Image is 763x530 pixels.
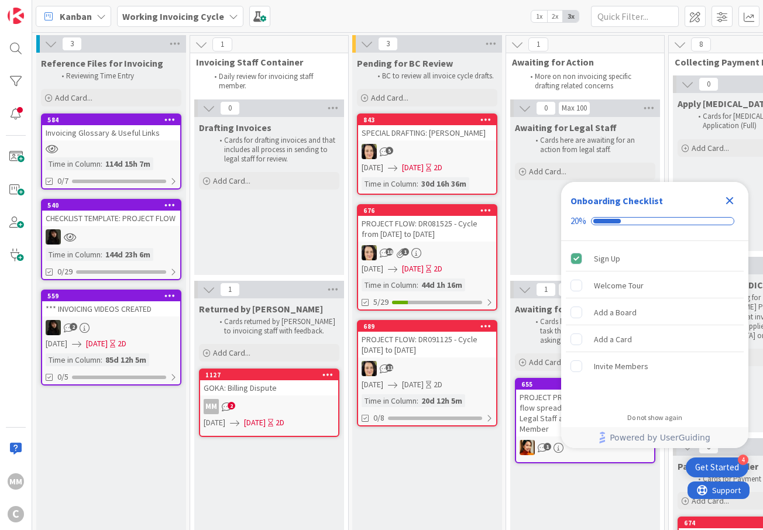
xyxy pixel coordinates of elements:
[208,72,335,91] li: Daily review for invoicing staff member.
[531,11,547,22] span: 1x
[695,462,739,473] div: Get Started
[566,273,744,298] div: Welcome Tour is incomplete.
[42,115,180,125] div: 584
[516,440,654,455] div: PM
[199,122,271,133] span: Drafting Invoices
[200,380,338,395] div: GOKA: Billing Dispute
[434,378,442,391] div: 2D
[57,371,68,383] span: 0/5
[686,457,748,477] div: Open Get Started checklist, remaining modules: 4
[594,359,648,373] div: Invite Members
[401,248,409,256] span: 1
[358,115,496,140] div: 843SPECIAL DRAFTING: [PERSON_NAME]
[529,166,566,177] span: Add Card...
[46,229,61,245] img: ES
[610,431,710,445] span: Powered by UserGuiding
[373,412,384,424] span: 0/8
[561,241,748,405] div: Checklist items
[515,122,617,133] span: Awaiting for Legal Staff
[46,248,101,261] div: Time in Column
[566,246,744,271] div: Sign Up is complete.
[524,72,651,91] li: More on non invoicing specific drafting related concerns
[363,207,496,215] div: 676
[627,413,682,422] div: Do not show again
[417,278,418,291] span: :
[41,57,163,69] span: Reference Files for Invoicing
[434,161,442,174] div: 2D
[362,161,383,174] span: [DATE]
[418,177,469,190] div: 30d 16h 36m
[101,248,102,261] span: :
[358,125,496,140] div: SPECIAL DRAFTING: [PERSON_NAME]
[570,216,739,226] div: Checklist progress: 20%
[529,136,654,155] li: Cards here are awaiting for an action from legal staff.
[42,291,180,316] div: 559*** INVOICING VIDEOS CREATED
[358,321,496,357] div: 689PROJECT FLOW: DR091125 - Cycle [DATE] to [DATE]
[417,394,418,407] span: :
[362,263,383,275] span: [DATE]
[402,161,424,174] span: [DATE]
[536,101,556,115] span: 0
[101,353,102,366] span: :
[378,37,398,51] span: 3
[692,495,729,506] span: Add Card...
[8,473,24,490] div: MM
[47,116,180,124] div: 584
[373,296,389,308] span: 5/29
[62,37,82,51] span: 3
[417,177,418,190] span: :
[544,443,551,450] span: 1
[57,175,68,187] span: 0/7
[8,8,24,24] img: Visit kanbanzone.com
[47,292,180,300] div: 559
[55,71,180,81] li: Reviewing Time Entry
[358,205,496,216] div: 676
[276,417,284,429] div: 2D
[594,278,644,292] div: Welcome Tour
[228,402,235,409] span: 2
[196,56,334,68] span: Invoicing Staff Container
[363,322,496,331] div: 689
[434,263,442,275] div: 2D
[678,460,758,472] span: Payment Reminder
[362,378,383,391] span: [DATE]
[358,144,496,159] div: BL
[358,205,496,242] div: 676PROJECT FLOW: DR081525 - Cycle from [DATE] to [DATE]
[200,370,338,380] div: 1127
[57,266,73,278] span: 0/29
[200,399,338,414] div: MM
[244,417,266,429] span: [DATE]
[386,147,393,154] span: 5
[42,200,180,226] div: 540CHECKLIST TEMPLATE: PROJECT FLOW
[386,248,393,256] span: 18
[102,248,153,261] div: 144d 23h 6m
[122,11,224,22] b: Working Invoicing Cycle
[60,9,92,23] span: Kanban
[418,394,465,407] div: 20d 12h 5m
[402,378,424,391] span: [DATE]
[515,303,632,315] span: Awaiting for Invoicing Staff
[118,338,126,350] div: 2D
[200,370,338,395] div: 1127GOKA: Billing Dispute
[213,175,250,186] span: Add Card...
[529,357,566,367] span: Add Card...
[566,300,744,325] div: Add a Board is incomplete.
[8,506,24,522] div: C
[699,77,719,91] span: 0
[528,37,548,51] span: 1
[362,394,417,407] div: Time in Column
[692,143,729,153] span: Add Card...
[42,291,180,301] div: 559
[561,182,748,448] div: Checklist Container
[362,177,417,190] div: Time in Column
[594,305,637,319] div: Add a Board
[536,283,556,297] span: 1
[529,317,654,346] li: Cards here has non-invoice related task that [PERSON_NAME] was asking for.
[86,338,108,350] span: [DATE]
[204,417,225,429] span: [DATE]
[42,125,180,140] div: Invoicing Glossary & Useful Links
[42,301,180,316] div: *** INVOICING VIDEOS CREATED
[358,115,496,125] div: 843
[738,455,748,465] div: 4
[358,245,496,260] div: BL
